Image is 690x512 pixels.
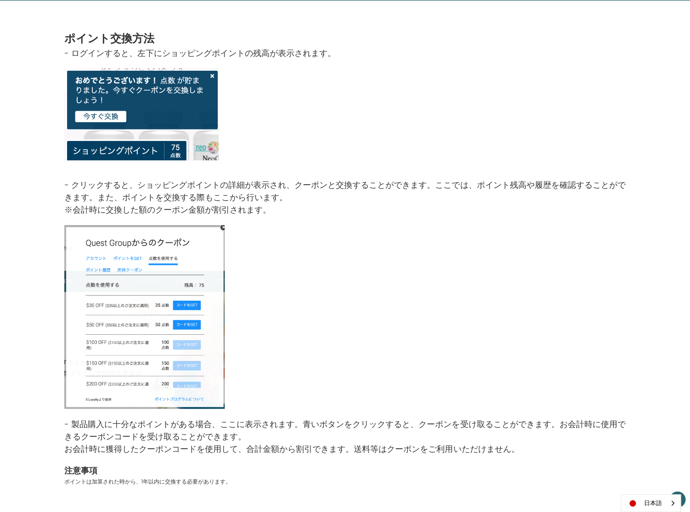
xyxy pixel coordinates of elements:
p: ポイントは加算された時から、1年以内に交換する必要があります。 [64,478,231,486]
p: お会計時に獲得したクーポンコードを使用して、合計金額から割引できます。送料等はクーポンをご利用いただけません。 [64,443,626,455]
p: - ログインすると、左下にショッピングポイントの残高が表示されます。 [64,47,336,59]
p: ポイント交換方法 [64,30,154,47]
div: Language [621,494,681,512]
p: 注意事項 [64,464,97,477]
a: 日本語 [621,495,680,512]
p: - クリックすると、ショッピングポイントの詳細が表示され、クーポンと交換することができます。ここでは、ポイント残高や履歴を確認することができます。また、ポイントを交換する際もここから行います。 ... [64,179,626,216]
aside: Language selected: 日本語 [621,494,681,512]
p: - 製品購入に十分なポイントがある場合、ここに表示されます。青いボタンをクリックすると、クーポンを受け取ることができます。お会計時に使用できるクーポンコードを受け取ることができます。 [64,418,626,443]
